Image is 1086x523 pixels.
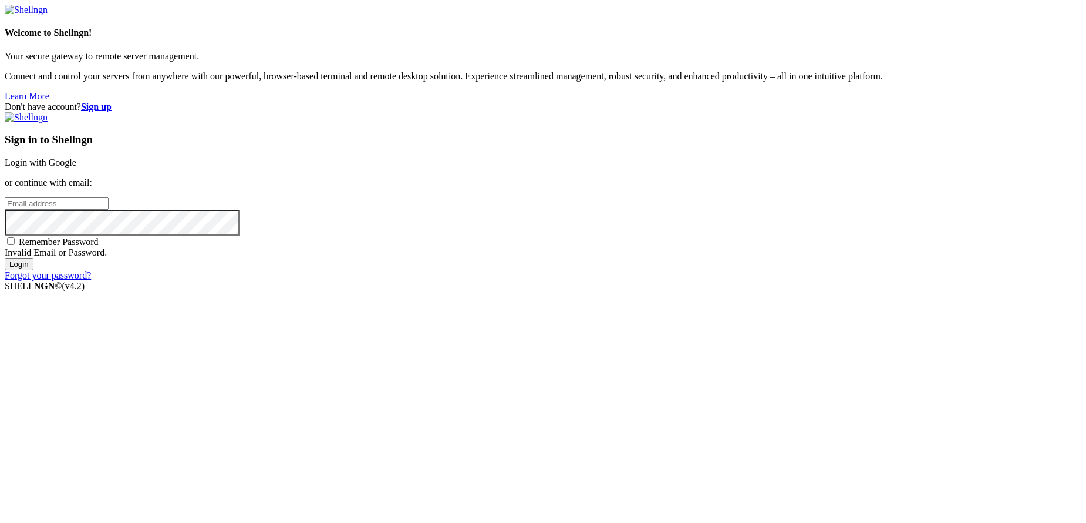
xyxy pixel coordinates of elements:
h4: Welcome to Shellngn! [5,28,1081,38]
a: Login with Google [5,157,76,167]
div: Don't have account? [5,102,1081,112]
p: Connect and control your servers from anywhere with our powerful, browser-based terminal and remo... [5,71,1081,82]
input: Remember Password [7,237,15,245]
p: or continue with email: [5,177,1081,188]
img: Shellngn [5,5,48,15]
input: Email address [5,197,109,210]
img: Shellngn [5,112,48,123]
span: SHELL © [5,281,85,291]
span: Remember Password [19,237,99,247]
input: Login [5,258,33,270]
a: Forgot your password? [5,270,91,280]
div: Invalid Email or Password. [5,247,1081,258]
a: Sign up [81,102,112,112]
p: Your secure gateway to remote server management. [5,51,1081,62]
b: NGN [34,281,55,291]
h3: Sign in to Shellngn [5,133,1081,146]
a: Learn More [5,91,49,101]
span: 4.2.0 [62,281,85,291]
